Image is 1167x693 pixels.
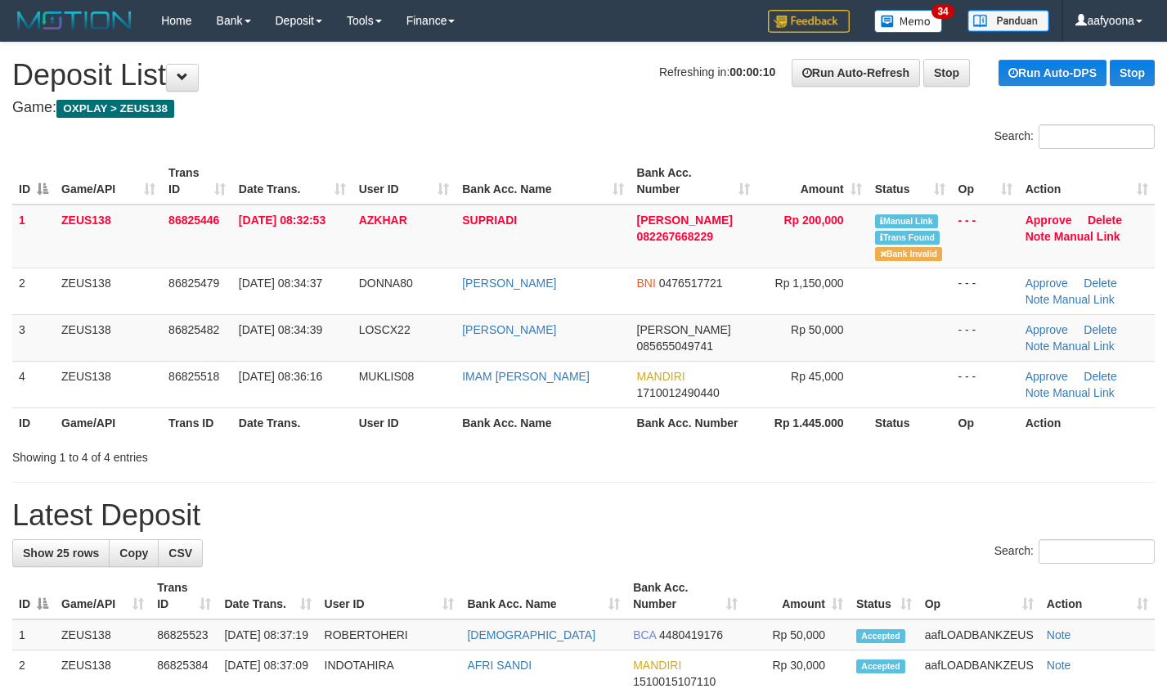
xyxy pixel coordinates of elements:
[359,214,407,227] span: AZKHAR
[12,619,55,650] td: 1
[456,158,630,205] th: Bank Acc. Name: activate to sort column ascending
[218,619,317,650] td: [DATE] 08:37:19
[55,158,162,205] th: Game/API: activate to sort column ascending
[55,268,162,314] td: ZEUS138
[1047,659,1071,672] a: Note
[1088,214,1122,227] a: Delete
[994,539,1155,564] label: Search:
[1054,230,1120,243] a: Manual Link
[119,547,148,560] span: Copy
[756,158,869,205] th: Amount: activate to sort column ascending
[239,214,325,227] span: [DATE] 08:32:53
[775,277,844,290] span: Rp 1,150,000
[318,573,461,619] th: User ID: activate to sort column ascending
[631,158,756,205] th: Bank Acc. Number: activate to sort column ascending
[923,59,970,87] a: Stop
[467,659,532,672] a: AFRI SANDI
[783,214,843,227] span: Rp 200,000
[1026,293,1050,306] a: Note
[352,158,456,205] th: User ID: activate to sort column ascending
[168,323,219,336] span: 86825482
[631,407,756,438] th: Bank Acc. Number
[744,619,850,650] td: Rp 50,000
[467,628,595,641] a: [DEMOGRAPHIC_DATA]
[952,361,1019,407] td: - - -
[994,124,1155,149] label: Search:
[756,407,869,438] th: Rp 1.445.000
[637,230,713,243] span: Copy 082267668229 to clipboard
[232,158,352,205] th: Date Trans.: activate to sort column ascending
[1084,370,1116,383] a: Delete
[1110,60,1155,86] a: Stop
[633,675,716,688] span: Copy 1510015107110 to clipboard
[218,573,317,619] th: Date Trans.: activate to sort column ascending
[1019,407,1155,438] th: Action
[318,619,461,650] td: ROBERTOHERI
[967,10,1049,32] img: panduan.png
[56,100,174,118] span: OXPLAY > ZEUS138
[1026,277,1068,290] a: Approve
[875,247,942,261] span: Bank is not match
[55,573,150,619] th: Game/API: activate to sort column ascending
[12,268,55,314] td: 2
[239,370,322,383] span: [DATE] 08:36:16
[168,277,219,290] span: 86825479
[55,619,150,650] td: ZEUS138
[12,361,55,407] td: 4
[1053,293,1115,306] a: Manual Link
[637,323,731,336] span: [PERSON_NAME]
[931,4,954,19] span: 34
[158,539,203,567] a: CSV
[150,619,218,650] td: 86825523
[875,231,940,245] span: Similar transaction found
[168,547,192,560] span: CSV
[55,361,162,407] td: ZEUS138
[1084,323,1116,336] a: Delete
[869,407,952,438] th: Status
[791,370,844,383] span: Rp 45,000
[352,407,456,438] th: User ID
[1084,277,1116,290] a: Delete
[1026,323,1068,336] a: Approve
[12,100,1155,116] h4: Game:
[55,205,162,268] td: ZEUS138
[12,59,1155,92] h1: Deposit List
[12,205,55,268] td: 1
[791,323,844,336] span: Rp 50,000
[999,60,1106,86] a: Run Auto-DPS
[850,573,918,619] th: Status: activate to sort column ascending
[462,323,556,336] a: [PERSON_NAME]
[637,370,685,383] span: MANDIRI
[1053,386,1115,399] a: Manual Link
[462,277,556,290] a: [PERSON_NAME]
[869,158,952,205] th: Status: activate to sort column ascending
[12,158,55,205] th: ID: activate to sort column descending
[856,659,905,673] span: Accepted
[952,407,1019,438] th: Op
[359,370,415,383] span: MUKLIS08
[1026,386,1050,399] a: Note
[12,573,55,619] th: ID: activate to sort column descending
[162,407,232,438] th: Trans ID
[168,214,219,227] span: 86825446
[856,629,905,643] span: Accepted
[659,277,723,290] span: Copy 0476517721 to clipboard
[1039,539,1155,564] input: Search:
[659,65,775,79] span: Refreshing in:
[875,214,938,228] span: Manually Linked
[952,314,1019,361] td: - - -
[637,386,720,399] span: Copy 1710012490440 to clipboard
[1040,573,1155,619] th: Action: activate to sort column ascending
[633,659,681,672] span: MANDIRI
[109,539,159,567] a: Copy
[462,214,517,227] a: SUPRIADI
[637,277,656,290] span: BNI
[1053,340,1115,353] a: Manual Link
[239,323,322,336] span: [DATE] 08:34:39
[1026,230,1051,243] a: Note
[12,407,55,438] th: ID
[460,573,626,619] th: Bank Acc. Name: activate to sort column ascending
[637,214,733,227] span: [PERSON_NAME]
[55,314,162,361] td: ZEUS138
[792,59,920,87] a: Run Auto-Refresh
